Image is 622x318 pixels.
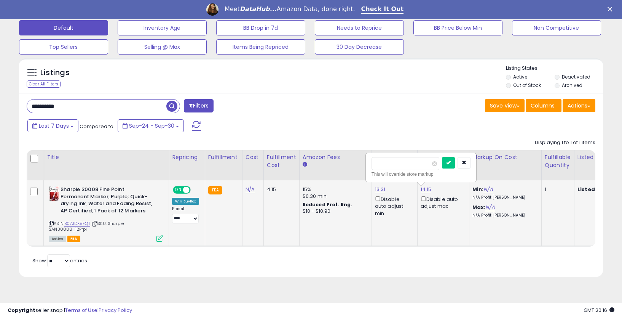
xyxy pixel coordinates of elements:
button: Actions [563,99,595,112]
button: 30 Day Decrease [315,39,404,55]
span: Columns [531,102,555,109]
small: FBA [208,186,222,194]
div: Disable auto adjust max [421,195,463,210]
button: Top Sellers [19,39,108,55]
span: OFF [190,187,202,193]
b: Sharpie 30008 Fine Point Permanent Marker, Purple; Quick-drying Ink, Water and Fading Resist, AP ... [61,186,153,216]
div: Fulfillment Cost [267,153,296,169]
span: Show: entries [32,257,87,264]
div: $10 - $10.90 [303,208,366,215]
div: This will override store markup [372,170,470,178]
a: N/A [246,186,255,193]
div: Close [608,7,615,11]
p: Listing States: [506,65,603,72]
button: Needs to Reprice [315,20,404,35]
i: DataHub... [240,5,277,13]
a: Terms of Use [65,307,97,314]
b: Listed Price: [577,186,612,193]
a: Check It Out [361,5,404,14]
button: Default [19,20,108,35]
div: Title [47,153,166,161]
span: | SKU: Sharpie SAN30008_12Prpl [49,220,124,232]
div: Preset: [172,206,199,223]
button: Items Being Repriced [216,39,305,55]
span: Sep-24 - Sep-30 [129,122,174,130]
a: N/A [483,186,493,193]
div: ASIN: [49,186,163,241]
span: FBA [67,236,80,242]
button: Inventory Age [118,20,207,35]
div: Repricing [172,153,202,161]
div: Fulfillable Quantity [545,153,571,169]
label: Archived [562,82,582,88]
label: Out of Stock [513,82,541,88]
div: Clear All Filters [27,80,61,88]
button: Sep-24 - Sep-30 [118,119,184,132]
a: 14.15 [421,186,432,193]
div: seller snap | | [8,307,132,314]
b: Reduced Prof. Rng. [303,201,352,208]
div: Markup on Cost [472,153,538,161]
b: Max: [472,204,486,211]
label: Active [513,74,527,80]
div: Fulfillment [208,153,239,161]
span: Compared to: [80,123,115,130]
div: Amazon Fees [303,153,368,161]
h5: Listings [40,67,70,78]
span: All listings currently available for purchase on Amazon [49,236,66,242]
p: N/A Profit [PERSON_NAME] [472,195,536,200]
button: Last 7 Days [27,119,78,132]
button: Save View [485,99,525,112]
small: Amazon Fees. [303,161,307,168]
div: 4.15 [267,186,293,193]
div: Meet Amazon Data, done right. [225,5,355,13]
span: 2025-10-9 20:16 GMT [584,307,614,314]
label: Deactivated [562,74,590,80]
a: N/A [485,204,494,211]
a: B07JDX8FQT [64,220,90,227]
div: 15% [303,186,366,193]
button: BB Price Below Min [413,20,502,35]
a: Privacy Policy [99,307,132,314]
div: $0.30 min [303,193,366,200]
button: Columns [526,99,561,112]
img: Profile image for Georgie [206,3,218,16]
div: Displaying 1 to 1 of 1 items [535,139,595,146]
a: 13.31 [375,186,386,193]
strong: Copyright [8,307,35,314]
b: Min: [472,186,484,193]
div: Disable auto adjust min [375,195,411,217]
p: N/A Profit [PERSON_NAME] [472,213,536,218]
span: ON [174,187,183,193]
button: Filters [184,99,214,112]
div: Cost [246,153,260,161]
div: 1 [545,186,568,193]
button: Selling @ Max [118,39,207,55]
div: Win BuyBox [172,198,199,205]
th: The percentage added to the cost of goods (COGS) that forms the calculator for Min & Max prices. [469,150,541,180]
img: 51+fV21l05L._SL40_.jpg [49,186,59,201]
span: Last 7 Days [39,122,69,130]
button: Non Competitive [512,20,601,35]
button: BB Drop in 7d [216,20,305,35]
